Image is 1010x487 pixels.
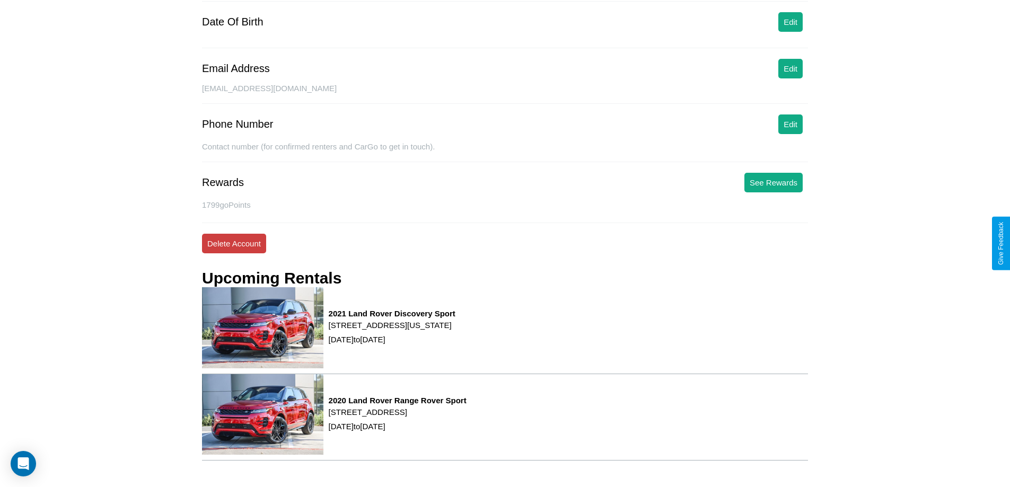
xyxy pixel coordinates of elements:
[329,396,467,405] h3: 2020 Land Rover Range Rover Sport
[202,287,323,368] img: rental
[11,451,36,476] div: Open Intercom Messenger
[778,114,803,134] button: Edit
[329,318,455,332] p: [STREET_ADDRESS][US_STATE]
[202,234,266,253] button: Delete Account
[202,176,244,189] div: Rewards
[329,332,455,347] p: [DATE] to [DATE]
[329,419,467,433] p: [DATE] to [DATE]
[202,118,274,130] div: Phone Number
[329,309,455,318] h3: 2021 Land Rover Discovery Sport
[202,63,270,75] div: Email Address
[997,222,1005,265] div: Give Feedback
[202,198,808,212] p: 1799 goPoints
[202,16,264,28] div: Date Of Birth
[202,142,808,162] div: Contact number (for confirmed renters and CarGo to get in touch).
[778,12,803,32] button: Edit
[744,173,803,192] button: See Rewards
[202,374,323,455] img: rental
[202,84,808,104] div: [EMAIL_ADDRESS][DOMAIN_NAME]
[329,405,467,419] p: [STREET_ADDRESS]
[202,269,341,287] h3: Upcoming Rentals
[778,59,803,78] button: Edit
